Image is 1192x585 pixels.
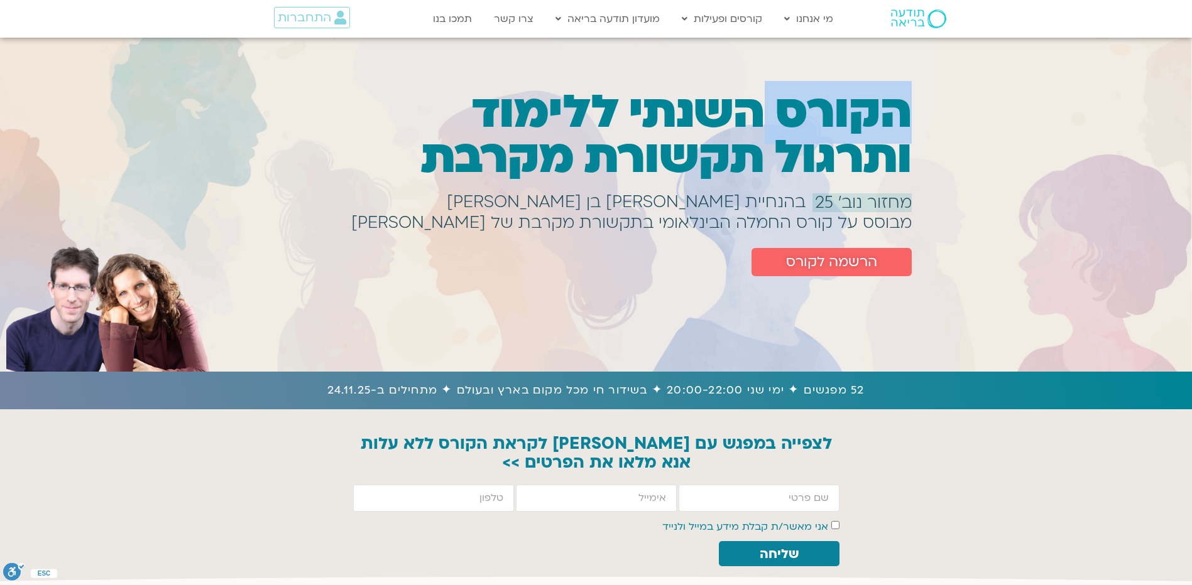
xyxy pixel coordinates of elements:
span: התחברות [278,11,331,24]
input: אימייל [516,485,677,512]
h1: 52 מפגשים ✦ ימי שני 20:00-22:00 ✦ בשידור חי מכל מקום בארץ ובעולם ✦ מתחילים ב-24.11.25 [6,381,1186,400]
a: קורסים ופעילות [675,7,768,31]
span: הרשמה לקורס [786,254,877,270]
img: תודעה בריאה [891,9,946,28]
h2: לצפייה במפגש עם [PERSON_NAME] לקראת הקורס ללא עלות אנא מלאו את הפרטים >> [326,434,867,472]
span: שליחה [760,547,799,561]
a: מועדון תודעה בריאה [549,7,666,31]
span: מחזור נוב׳ 25 [815,193,912,212]
h1: הקורס השנתי ללימוד ותרגול תקשורת מקרבת [313,90,912,180]
a: מי אנחנו [778,7,839,31]
button: שליחה [719,541,839,566]
label: אני מאשר/ת קבלת מידע במייל ולנייד [662,520,828,534]
input: מותר להשתמש רק במספרים ותווי טלפון (#, -, *, וכו'). [353,485,514,512]
a: הרשמה לקורס [752,248,912,276]
a: מחזור נוב׳ 25 [812,193,912,212]
h1: בהנחיית [PERSON_NAME] בן [PERSON_NAME] [447,200,806,205]
a: תמכו בנו [427,7,478,31]
form: new_smoove [353,485,839,572]
a: צרו קשר [488,7,540,31]
h1: מבוסס על קורס החמלה הבינלאומי בתקשורת מקרבת של [PERSON_NAME] [351,220,912,225]
a: התחברות [274,7,350,28]
input: שם פרטי [679,485,839,512]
